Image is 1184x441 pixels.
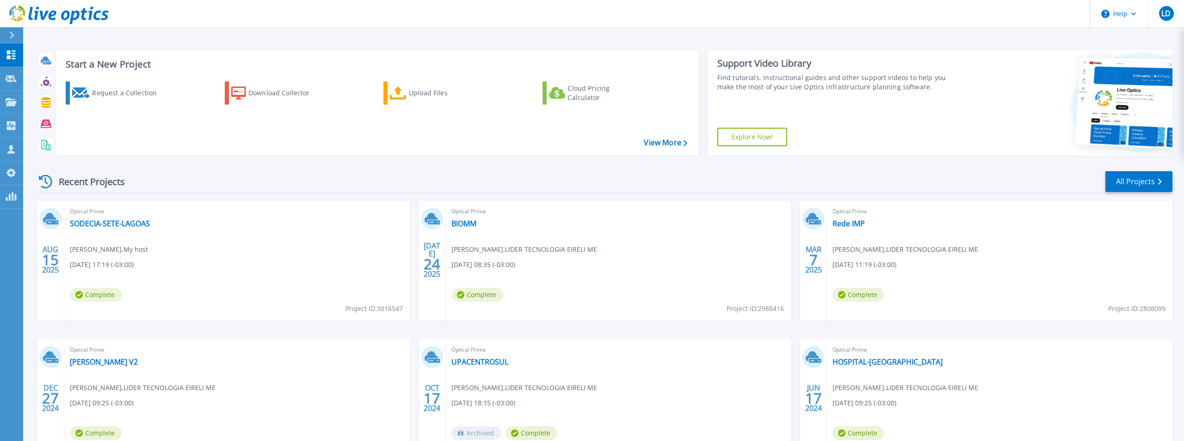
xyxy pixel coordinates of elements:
[70,288,122,302] span: Complete
[832,206,1167,217] span: Optical Prime
[451,426,501,440] span: Archived
[805,381,822,415] div: JUN 2024
[717,57,957,69] div: Support Video Library
[70,398,134,408] span: [DATE] 09:25 (-03:00)
[832,345,1167,355] span: Optical Prime
[805,394,822,402] span: 17
[42,256,59,264] span: 15
[451,383,597,393] span: [PERSON_NAME] , LIDER TECNOLOGIA EIRELI ME
[70,357,138,366] a: [PERSON_NAME] V2
[248,84,322,102] div: Download Collector
[36,170,137,193] div: Recent Projects
[832,288,884,302] span: Complete
[66,59,687,69] h3: Start a New Project
[423,381,441,415] div: OCT 2024
[225,81,328,105] a: Download Collector
[567,84,641,102] div: Cloud Pricing Calculator
[451,345,786,355] span: Optical Prime
[409,84,483,102] div: Upload Files
[70,426,122,440] span: Complete
[1161,10,1171,17] span: LD
[727,304,784,314] span: Project ID: 2988416
[832,383,978,393] span: [PERSON_NAME] , LIDER TECNOLOGIA EIRELI ME
[1108,304,1165,314] span: Project ID: 2808099
[832,219,865,228] a: Rede IMP
[70,345,404,355] span: Optical Prime
[451,357,508,366] a: UPACENTROSUL
[717,128,788,146] a: Explore Now!
[832,244,978,255] span: [PERSON_NAME] , LIDER TECNOLOGIA EIRELI ME
[70,260,134,270] span: [DATE] 17:19 (-03:00)
[423,243,441,277] div: [DATE] 2025
[832,426,884,440] span: Complete
[809,256,818,264] span: 7
[424,394,440,402] span: 17
[42,243,59,277] div: AUG 2025
[383,81,487,105] a: Upload Files
[506,426,557,440] span: Complete
[42,394,59,402] span: 27
[1105,171,1172,192] a: All Projects
[92,84,166,102] div: Request a Collection
[832,398,896,408] span: [DATE] 09:25 (-03:00)
[832,260,896,270] span: [DATE] 11:19 (-03:00)
[66,81,169,105] a: Request a Collection
[451,288,503,302] span: Complete
[451,398,515,408] span: [DATE] 18:15 (-03:00)
[70,206,404,217] span: Optical Prime
[70,383,216,393] span: [PERSON_NAME] , LIDER TECNOLOGIA EIRELI ME
[424,260,440,268] span: 24
[805,243,822,277] div: MAR 2025
[451,244,597,255] span: [PERSON_NAME] , LIDER TECNOLOGIA EIRELI ME
[832,357,943,366] a: HOSPITAL-[GEOGRAPHIC_DATA]
[543,81,646,105] a: Cloud Pricing Calculator
[644,138,687,147] a: View More
[451,219,476,228] a: BIOMM
[70,219,150,228] a: SODECIA-SETE-LAGOAS
[70,244,148,255] span: [PERSON_NAME] , My host
[345,304,403,314] span: Project ID: 3016547
[42,381,59,415] div: DEC 2024
[717,73,957,92] div: Find tutorials, instructional guides and other support videos to help you make the most of your L...
[451,260,515,270] span: [DATE] 08:35 (-03:00)
[451,206,786,217] span: Optical Prime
